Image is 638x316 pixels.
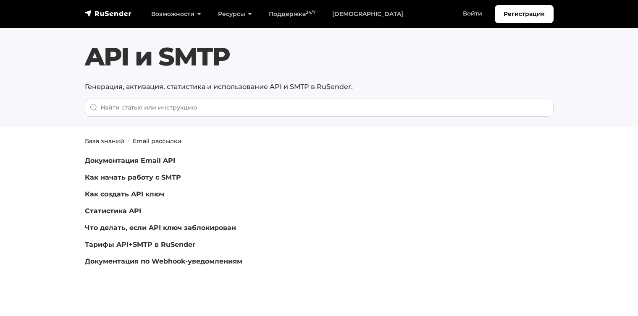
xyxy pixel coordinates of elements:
[143,5,210,23] a: Возможности
[90,104,97,111] img: Поиск
[210,5,260,23] a: Ресурсы
[324,5,412,23] a: [DEMOGRAPHIC_DATA]
[454,5,491,22] a: Войти
[85,137,124,145] a: База знаний
[85,190,164,198] a: Как создать API ключ
[85,207,141,215] a: Статистика API
[495,5,554,23] a: Регистрация
[85,257,242,265] a: Документация по Webhook-уведомлениям
[85,224,236,232] a: Что делать, если API ключ заблокирован
[85,157,175,165] a: Документация Email API
[85,240,195,248] a: Тарифы API+SMTP в RuSender
[260,5,324,23] a: Поддержка24/7
[80,137,559,146] nav: breadcrumb
[306,10,315,15] sup: 24/7
[85,9,132,18] img: RuSender
[85,82,554,92] p: Генерация, активация, статистика и использование API и SMTP в RuSender.
[85,42,554,72] h1: API и SMTP
[85,173,181,181] a: Как начать работу с SMTP
[133,137,181,145] a: Email рассылки
[85,99,554,117] input: When autocomplete results are available use up and down arrows to review and enter to go to the d...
